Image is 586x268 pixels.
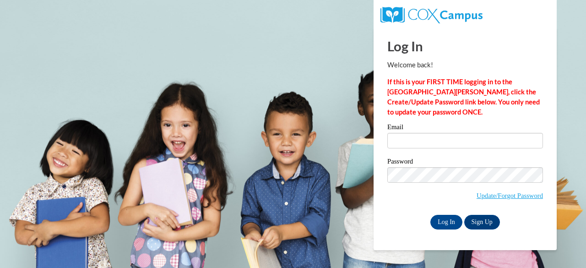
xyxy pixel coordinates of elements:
[387,124,543,133] label: Email
[387,78,540,116] strong: If this is your FIRST TIME logging in to the [GEOGRAPHIC_DATA][PERSON_NAME], click the Create/Upd...
[387,158,543,167] label: Password
[380,11,483,18] a: COX Campus
[464,215,500,230] a: Sign Up
[380,7,483,23] img: COX Campus
[387,60,543,70] p: Welcome back!
[430,215,462,230] input: Log In
[477,192,543,199] a: Update/Forgot Password
[387,37,543,55] h1: Log In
